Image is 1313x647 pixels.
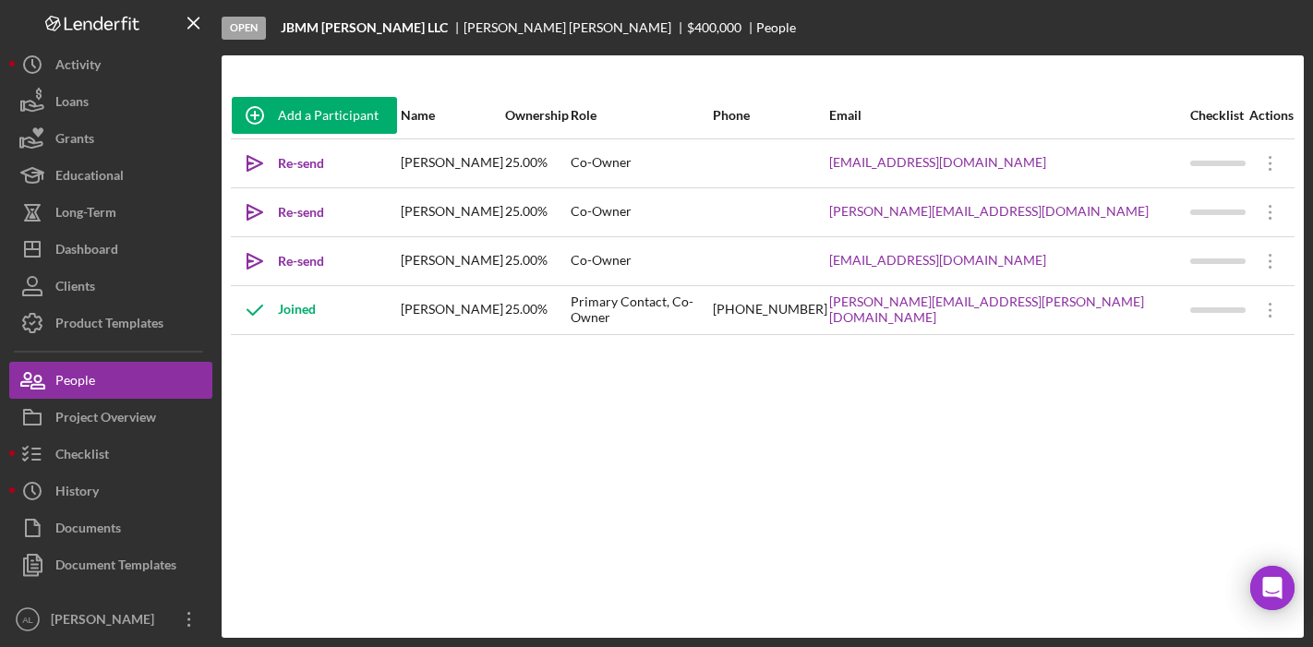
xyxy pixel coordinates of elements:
[571,238,710,284] div: Co-Owner
[505,238,569,284] div: 25.00%
[1190,108,1246,123] div: Checklist
[232,194,399,231] button: Re-send Invitation
[55,473,99,514] div: History
[505,108,569,123] div: Ownership
[22,615,33,625] text: AL
[401,140,503,186] div: [PERSON_NAME]
[46,601,166,642] div: [PERSON_NAME]
[829,253,1046,268] a: [EMAIL_ADDRESS][DOMAIN_NAME]
[55,194,116,235] div: Long-Term
[222,17,266,40] div: Open
[232,145,399,182] button: Re-send Invitation
[713,108,827,123] div: Phone
[1247,108,1294,123] div: Actions
[571,140,710,186] div: Co-Owner
[9,546,212,583] button: Document Templates
[401,189,503,235] div: [PERSON_NAME]
[401,287,503,333] div: [PERSON_NAME]
[464,20,687,35] div: [PERSON_NAME] [PERSON_NAME]
[278,145,380,182] div: Re-send Invitation
[55,436,109,477] div: Checklist
[55,305,163,346] div: Product Templates
[829,204,1149,219] a: [PERSON_NAME][EMAIL_ADDRESS][DOMAIN_NAME]
[55,509,121,551] div: Documents
[9,362,212,399] button: People
[829,108,1188,123] div: Email
[55,546,176,588] div: Document Templates
[278,243,380,280] div: Re-send Invitation
[55,120,94,162] div: Grants
[9,436,212,473] button: Checklist
[55,83,89,125] div: Loans
[571,287,710,333] div: Primary Contact, Co-Owner
[9,473,212,509] button: History
[9,46,212,83] button: Activity
[756,20,796,35] div: People
[232,243,399,280] button: Re-send Invitation
[9,157,212,194] button: Educational
[55,231,118,272] div: Dashboard
[9,305,212,341] button: Product Templates
[55,157,124,198] div: Educational
[55,362,95,403] div: People
[505,140,569,186] div: 25.00%
[571,189,710,235] div: Co-Owner
[9,509,212,546] button: Documents
[505,189,569,235] div: 25.00%
[9,268,212,305] button: Clients
[232,287,316,333] div: Joined
[9,120,212,157] button: Grants
[55,268,95,309] div: Clients
[571,108,710,123] div: Role
[281,20,448,35] b: JBMM [PERSON_NAME] LLC
[829,294,1188,324] a: [PERSON_NAME][EMAIL_ADDRESS][PERSON_NAME][DOMAIN_NAME]
[9,231,212,268] button: Dashboard
[9,399,212,436] button: Project Overview
[9,601,212,638] button: AL[PERSON_NAME]
[9,83,212,120] button: Loans
[232,97,397,134] button: Add a Participant
[278,194,380,231] div: Re-send Invitation
[829,155,1046,170] a: [EMAIL_ADDRESS][DOMAIN_NAME]
[55,399,156,440] div: Project Overview
[278,97,379,134] div: Add a Participant
[1250,566,1295,610] div: Open Intercom Messenger
[55,46,101,88] div: Activity
[401,108,503,123] div: Name
[713,287,827,333] div: [PHONE_NUMBER]
[401,238,503,284] div: [PERSON_NAME]
[687,19,741,35] span: $400,000
[505,287,569,333] div: 25.00%
[9,194,212,231] button: Long-Term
